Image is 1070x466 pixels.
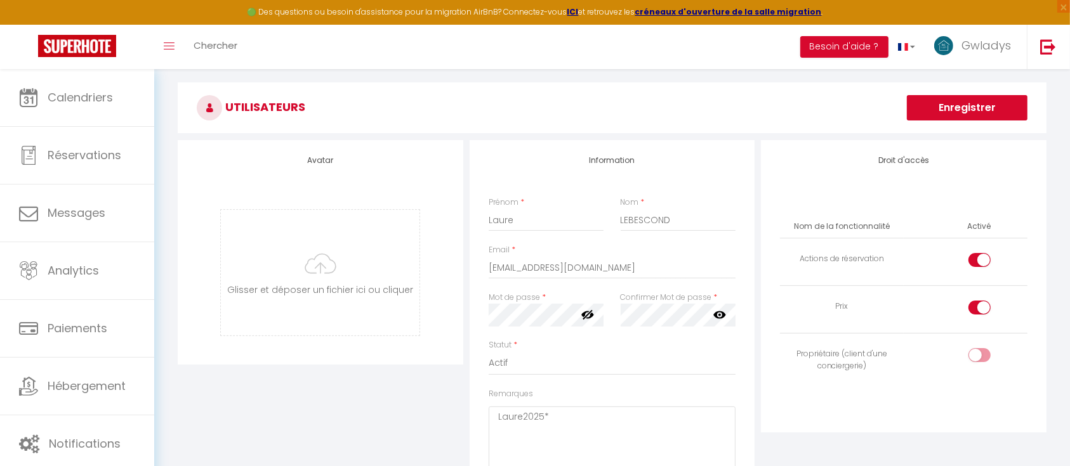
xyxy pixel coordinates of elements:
span: Messages [48,205,105,221]
span: Paiements [48,320,107,336]
span: Hébergement [48,378,126,394]
div: Prix [785,301,899,313]
img: logout [1040,39,1056,55]
span: Chercher [194,39,237,52]
button: Enregistrer [907,95,1027,120]
label: Remarques [489,388,533,400]
label: Email [489,244,510,256]
img: ... [934,36,953,55]
th: Nom de la fonctionnalité [780,216,904,238]
span: Réservations [48,147,121,163]
span: Gwladys [961,37,1011,53]
th: Activé [962,216,996,238]
h3: Utilisateurs [178,82,1047,133]
span: Notifications [49,436,121,451]
button: Ouvrir le widget de chat LiveChat [10,5,48,43]
h4: Droit d'accès [780,156,1027,165]
h4: Avatar [197,156,444,165]
label: Prénom [489,197,518,209]
label: Mot de passe [489,292,540,304]
div: Actions de réservation [785,253,899,265]
span: Analytics [48,262,99,278]
a: Chercher [184,25,247,69]
span: Calendriers [48,89,113,105]
a: ... Gwladys [925,25,1027,69]
div: Propriétaire (client d'une conciergerie) [785,348,899,372]
label: Nom [621,197,639,209]
h4: Information [489,156,736,165]
img: Super Booking [38,35,116,57]
label: Confirmer Mot de passe [621,292,712,304]
label: Statut [489,339,512,351]
a: créneaux d'ouverture de la salle migration [635,6,822,17]
button: Besoin d'aide ? [800,36,888,58]
a: ICI [567,6,579,17]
